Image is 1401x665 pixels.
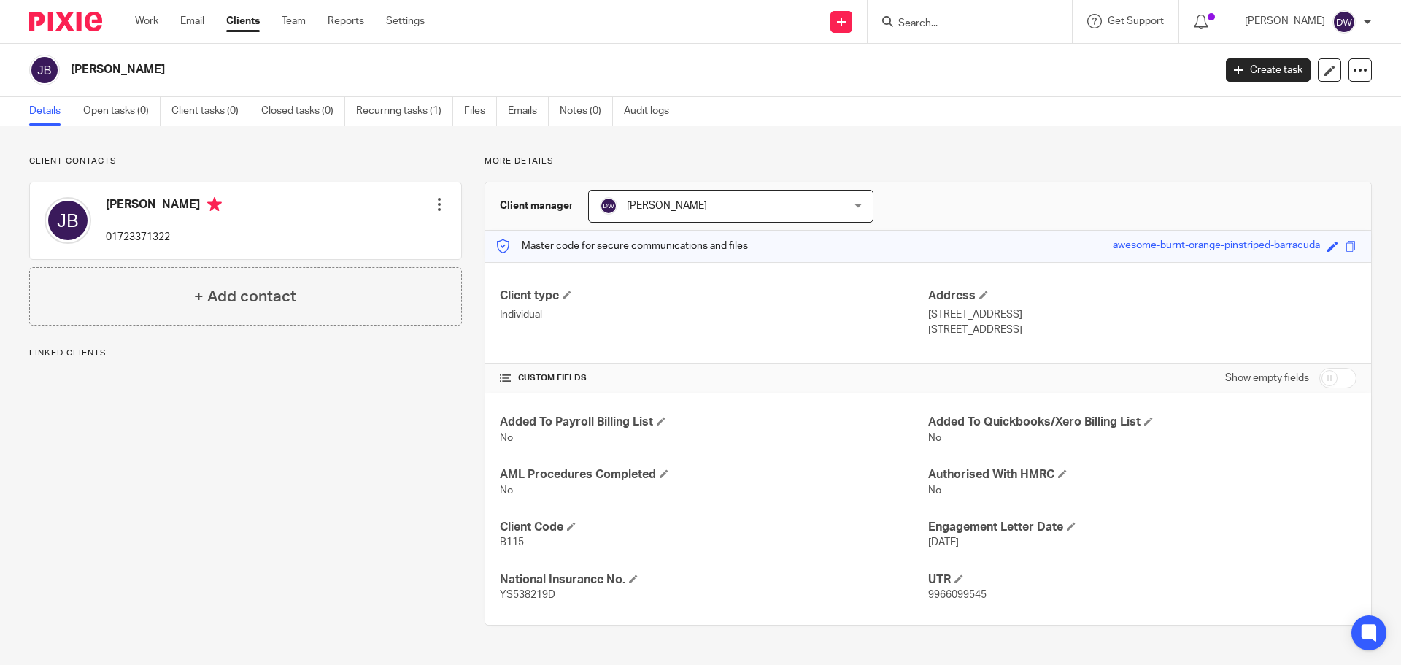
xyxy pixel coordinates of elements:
span: No [500,485,513,496]
h4: Client Code [500,520,928,535]
span: No [500,433,513,443]
span: 9966099545 [928,590,987,600]
h4: AML Procedures Completed [500,467,928,483]
a: Files [464,97,497,126]
a: Closed tasks (0) [261,97,345,126]
a: Audit logs [624,97,680,126]
h2: [PERSON_NAME] [71,62,977,77]
h4: Added To Payroll Billing List [500,415,928,430]
a: Email [180,14,204,28]
a: Details [29,97,72,126]
span: Get Support [1108,16,1164,26]
p: Individual [500,307,928,322]
span: No [928,485,941,496]
a: Create task [1226,58,1311,82]
label: Show empty fields [1225,371,1309,385]
p: Linked clients [29,347,462,359]
a: Emails [508,97,549,126]
img: svg%3E [45,197,91,244]
h4: + Add contact [194,285,296,308]
h4: Added To Quickbooks/Xero Billing List [928,415,1356,430]
i: Primary [207,197,222,212]
input: Search [897,18,1028,31]
a: Team [282,14,306,28]
h4: Address [928,288,1356,304]
a: Work [135,14,158,28]
img: svg%3E [1332,10,1356,34]
img: Pixie [29,12,102,31]
a: Notes (0) [560,97,613,126]
a: Reports [328,14,364,28]
img: svg%3E [29,55,60,85]
p: [STREET_ADDRESS] [928,307,1356,322]
a: Clients [226,14,260,28]
div: awesome-burnt-orange-pinstriped-barracuda [1113,238,1320,255]
span: No [928,433,941,443]
h4: UTR [928,572,1356,588]
span: YS538219D [500,590,555,600]
p: Master code for secure communications and files [496,239,748,253]
p: 01723371322 [106,230,222,245]
h4: Engagement Letter Date [928,520,1356,535]
h4: National Insurance No. [500,572,928,588]
a: Settings [386,14,425,28]
a: Client tasks (0) [171,97,250,126]
p: [STREET_ADDRESS] [928,323,1356,337]
h4: Client type [500,288,928,304]
a: Recurring tasks (1) [356,97,453,126]
h4: Authorised With HMRC [928,467,1356,483]
span: B115 [500,537,524,547]
h3: Client manager [500,199,574,213]
a: Open tasks (0) [83,97,161,126]
p: [PERSON_NAME] [1245,14,1325,28]
h4: [PERSON_NAME] [106,197,222,215]
span: [DATE] [928,537,959,547]
p: More details [485,155,1372,167]
span: [PERSON_NAME] [627,201,707,211]
p: Client contacts [29,155,462,167]
img: svg%3E [600,197,617,215]
h4: CUSTOM FIELDS [500,372,928,384]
